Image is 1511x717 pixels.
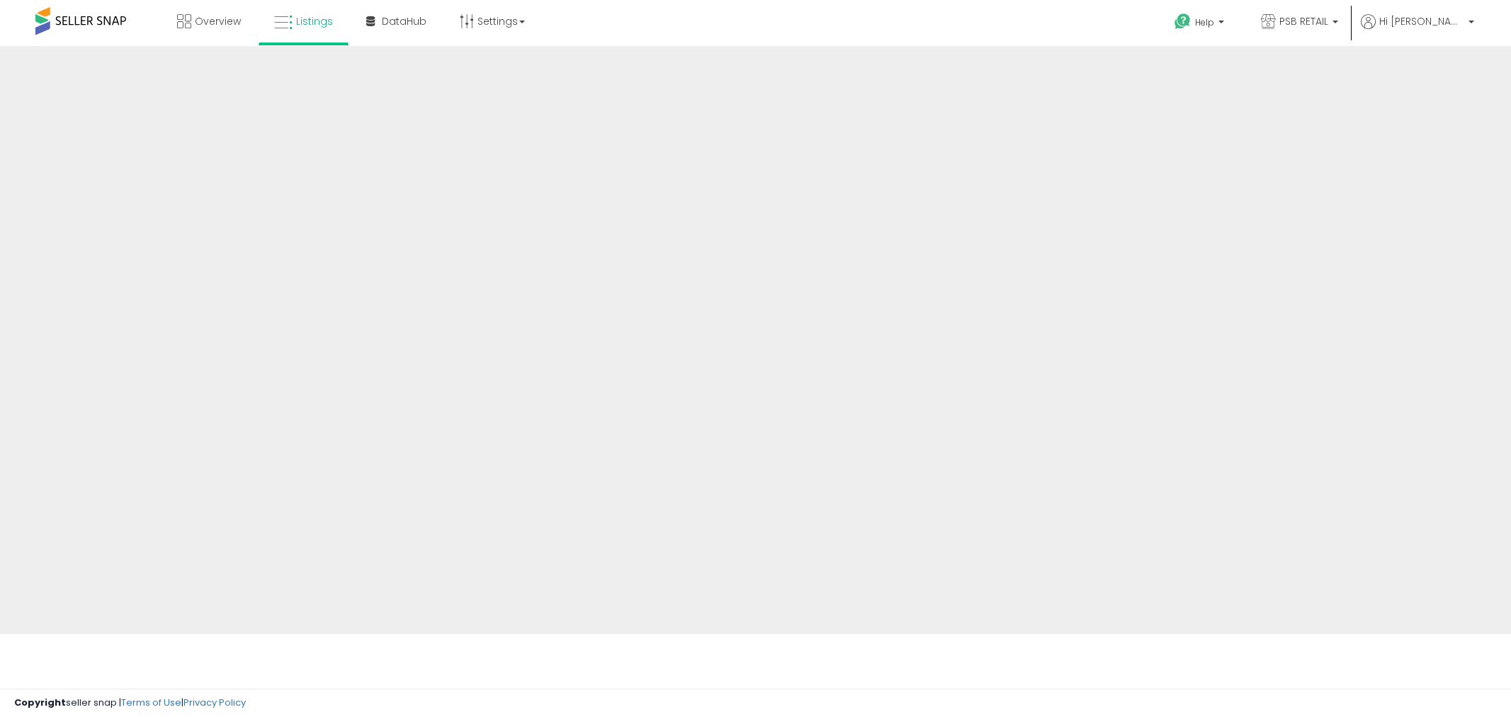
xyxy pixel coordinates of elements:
[1195,16,1214,28] span: Help
[1163,2,1238,46] a: Help
[195,14,241,28] span: Overview
[1379,14,1464,28] span: Hi [PERSON_NAME]
[1174,13,1192,30] i: Get Help
[296,14,333,28] span: Listings
[1279,14,1328,28] span: PSB RETAIL
[1361,14,1474,46] a: Hi [PERSON_NAME]
[382,14,426,28] span: DataHub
